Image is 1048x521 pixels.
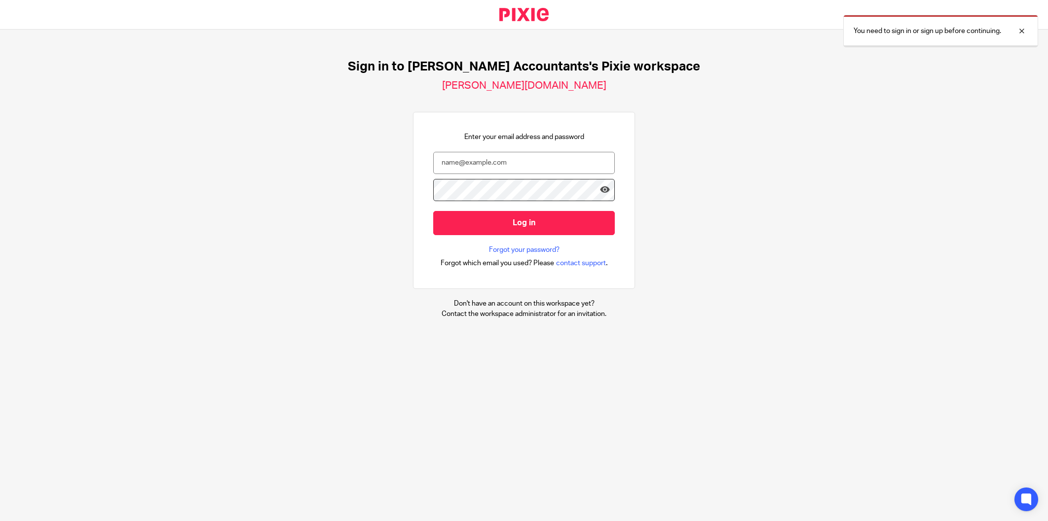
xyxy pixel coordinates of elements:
span: Forgot which email you used? Please [441,258,554,268]
div: . [441,257,608,269]
p: Contact the workspace administrator for an invitation. [442,309,606,319]
input: Log in [433,211,615,235]
h1: Sign in to [PERSON_NAME] Accountants's Pixie workspace [348,59,700,74]
a: Forgot your password? [489,245,560,255]
span: contact support [556,258,606,268]
p: Enter your email address and password [464,132,584,142]
p: You need to sign in or sign up before continuing. [854,26,1001,36]
h2: [PERSON_NAME][DOMAIN_NAME] [442,79,606,92]
input: name@example.com [433,152,615,174]
p: Don't have an account on this workspace yet? [442,299,606,309]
